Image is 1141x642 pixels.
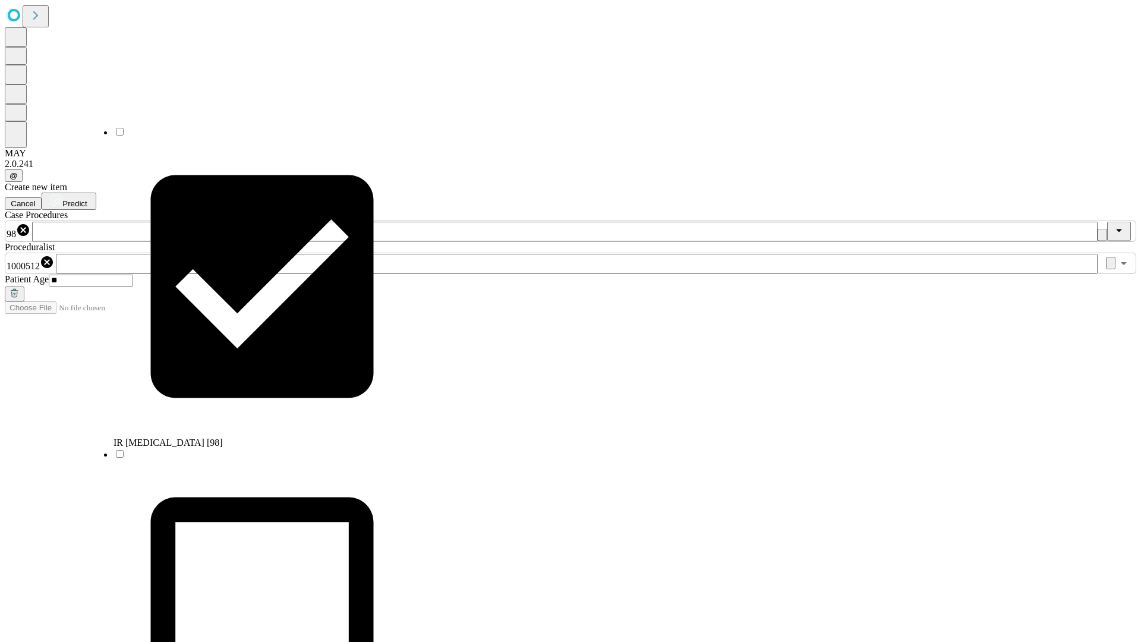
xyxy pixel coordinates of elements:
span: @ [10,171,18,180]
span: Predict [62,199,87,208]
span: 1000512 [7,261,40,271]
button: @ [5,169,23,182]
span: Scheduled Procedure [5,210,68,220]
span: Cancel [11,199,36,208]
div: 98 [7,223,30,240]
button: Close [1107,222,1131,241]
div: MAY [5,148,1136,159]
span: Proceduralist [5,242,55,252]
span: Create new item [5,182,67,192]
span: IR [MEDICAL_DATA] [98] [114,438,223,448]
div: 1000512 [7,255,54,272]
button: Cancel [5,197,42,210]
span: 98 [7,229,16,239]
span: Patient Age [5,274,49,284]
button: Clear [1098,229,1107,241]
button: Predict [42,193,96,210]
button: Clear [1106,257,1115,269]
button: Open [1115,255,1132,272]
div: 2.0.241 [5,159,1136,169]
